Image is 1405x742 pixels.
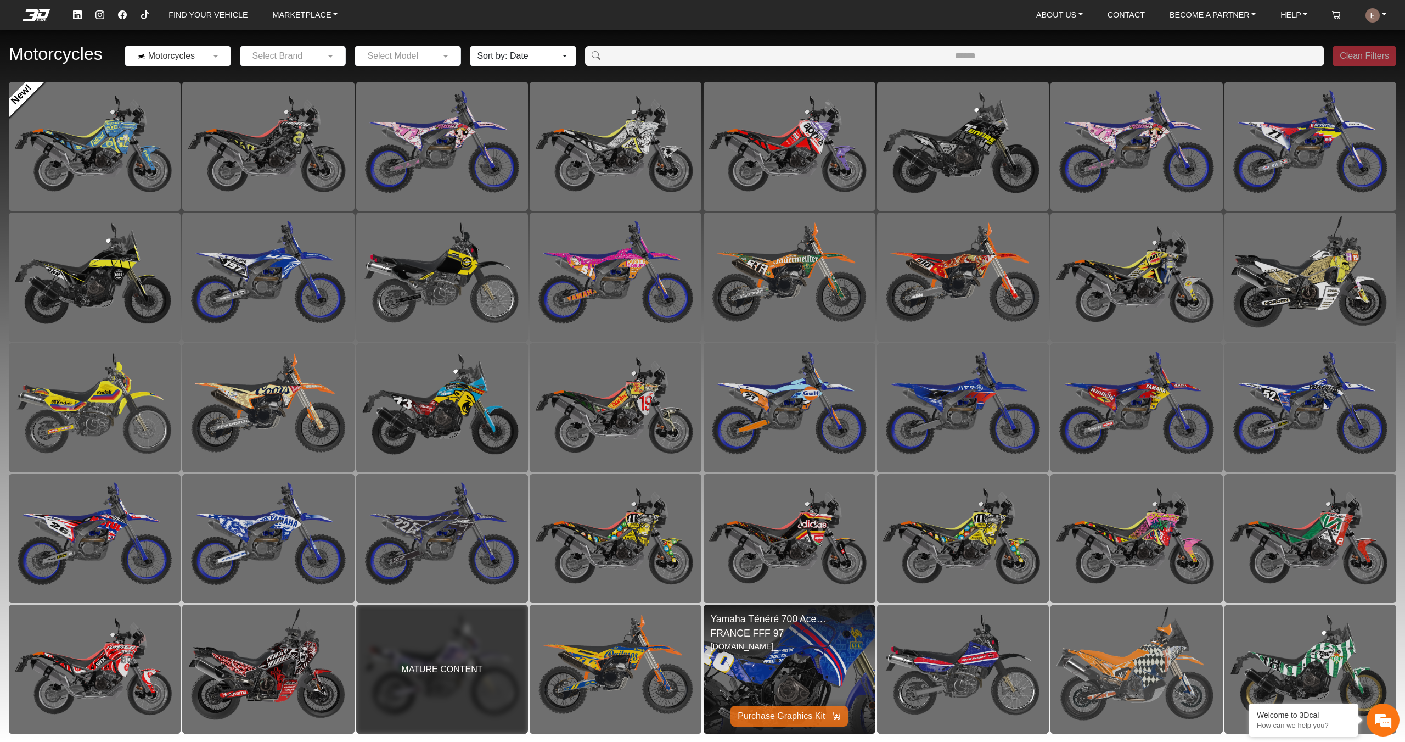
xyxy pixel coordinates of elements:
a: ABOUT US [1032,5,1087,25]
button: Sort by: Date [470,46,576,66]
div: FAQs [74,325,142,359]
a: CONTACT [1103,5,1149,25]
div: New! [9,82,181,211]
div: Chat with us now [74,58,201,72]
input: Amount (to the nearest dollar) [606,46,1324,66]
span: Purchase Graphics Kit [738,710,825,723]
div: MATURE CONTENT [356,605,528,734]
span: We're online! [64,129,151,233]
a: FIND YOUR VEHICLE [164,5,252,25]
span: MATURE CONTENT [401,663,482,676]
h2: Motorcycles [9,40,103,69]
div: Welcome to 3Dcal [1257,711,1350,719]
p: How can we help you? [1257,721,1350,729]
a: BECOME A PARTNER [1165,5,1260,25]
span: Conversation [5,344,74,352]
div: Minimize live chat window [180,5,206,32]
a: HELP [1276,5,1312,25]
div: Navigation go back [12,57,29,73]
div: Articles [141,325,209,359]
textarea: Type your message and hit 'Enter' [5,286,209,325]
button: Purchase Graphics Kit [730,706,848,727]
a: MARKETPLACE [268,5,342,25]
div: Yamaha Ténéré 700 Acerbis Tank 6.1 Gl ([DATE]-[DATE])FRANCE FFF 97[DOMAIN_NAME]_Purchase Graphics... [704,605,875,734]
